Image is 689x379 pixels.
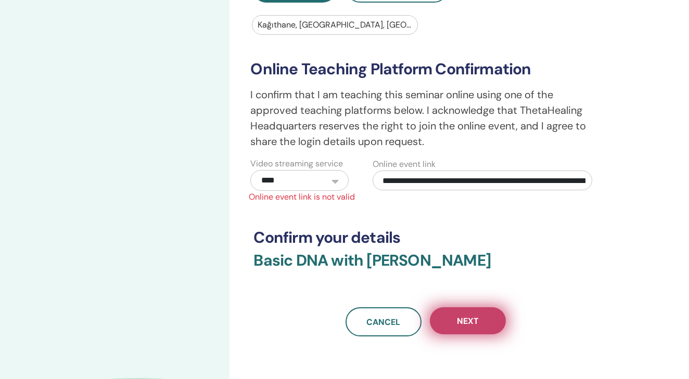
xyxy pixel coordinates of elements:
button: Next [430,307,506,334]
span: Next [457,316,479,326]
span: Online event link is not valid [243,191,608,203]
h3: Basic DNA with [PERSON_NAME] [253,251,597,282]
label: Online event link [373,158,436,171]
h3: Confirm your details [253,228,597,247]
label: Video streaming service [250,158,343,170]
span: Cancel [366,317,400,328]
a: Cancel [346,307,422,336]
p: I confirm that I am teaching this seminar online using one of the approved teaching platforms bel... [250,87,601,149]
h3: Online Teaching Platform Confirmation [250,60,601,79]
